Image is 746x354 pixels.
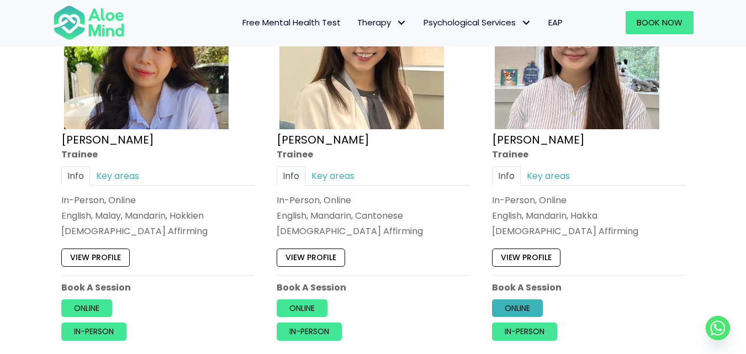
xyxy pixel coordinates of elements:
[492,194,685,207] div: In-Person, Online
[277,299,327,317] a: Online
[349,11,415,34] a: TherapyTherapy: submenu
[90,166,145,186] a: Key areas
[277,249,345,266] a: View profile
[357,17,407,28] span: Therapy
[277,281,470,294] p: Book A Session
[626,11,694,34] a: Book Now
[61,281,255,294] p: Book A Session
[277,209,470,222] p: English, Mandarin, Cantonese
[61,225,255,237] div: [DEMOGRAPHIC_DATA] Affirming
[234,11,349,34] a: Free Mental Health Test
[277,323,342,340] a: In-person
[492,249,560,266] a: View profile
[277,147,470,160] div: Trainee
[53,4,125,41] img: Aloe mind Logo
[519,15,535,31] span: Psychological Services: submenu
[61,209,255,222] p: English, Malay, Mandarin, Hokkien
[492,281,685,294] p: Book A Session
[492,299,543,317] a: Online
[61,131,154,147] a: [PERSON_NAME]
[637,17,682,28] span: Book Now
[277,225,470,237] div: [DEMOGRAPHIC_DATA] Affirming
[61,147,255,160] div: Trainee
[492,209,685,222] p: English, Mandarin, Hakka
[394,15,410,31] span: Therapy: submenu
[61,194,255,207] div: In-Person, Online
[61,299,112,317] a: Online
[277,166,305,186] a: Info
[61,323,126,340] a: In-person
[492,147,685,160] div: Trainee
[521,166,576,186] a: Key areas
[492,131,585,147] a: [PERSON_NAME]
[61,249,130,266] a: View profile
[277,131,369,147] a: [PERSON_NAME]
[415,11,540,34] a: Psychological ServicesPsychological Services: submenu
[61,166,90,186] a: Info
[242,17,341,28] span: Free Mental Health Test
[492,166,521,186] a: Info
[706,316,730,340] a: Whatsapp
[277,194,470,207] div: In-Person, Online
[139,11,571,34] nav: Menu
[424,17,532,28] span: Psychological Services
[305,166,361,186] a: Key areas
[492,225,685,237] div: [DEMOGRAPHIC_DATA] Affirming
[492,323,557,340] a: In-person
[548,17,563,28] span: EAP
[540,11,571,34] a: EAP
